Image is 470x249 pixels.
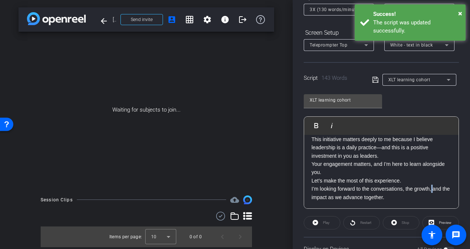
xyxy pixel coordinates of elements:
span: × [458,9,462,18]
div: Waiting for subjects to join... [18,32,274,188]
p: This initiative matters deeply to me because I believe leadership is a daily practice—and this is... [311,135,451,160]
div: Session Clips [41,196,73,204]
mat-icon: cloud_upload [230,195,239,204]
button: Previous page [214,228,231,246]
span: Destinations for your clips [230,195,239,204]
div: Screen Setup [304,27,374,39]
mat-icon: settings [203,15,212,24]
button: Close [458,8,462,19]
span: 3X (130 words/minute) [310,7,360,12]
mat-icon: grid_on [185,15,194,24]
button: Preview [422,216,459,229]
span: White - text in black [390,42,433,48]
input: Title [310,96,376,105]
button: Send invite [120,14,163,25]
span: Send invite [131,17,153,23]
p: Your engagement matters, and I’m here to learn alongside you. [311,160,451,177]
div: The script was updated successfully. [373,18,460,35]
img: app-logo [27,12,86,25]
div: 0 of 0 [190,233,202,241]
span: Preview [439,221,452,225]
button: Next page [231,228,249,246]
div: Success! [373,10,460,18]
mat-icon: account_box [167,15,176,24]
mat-icon: message [452,231,460,239]
span: [PERSON_NAME]: XLT Learning Cohorts [113,12,116,27]
span: Teleprompter Top [310,42,347,48]
div: Script [304,74,362,82]
img: Session clips [243,195,252,204]
mat-icon: logout [238,15,247,24]
span: 143 Words [321,75,347,81]
mat-icon: info [221,15,229,24]
mat-icon: accessibility [428,231,436,239]
p: Let’s make the most of this experience. [311,177,451,185]
div: Items per page: [109,233,142,241]
span: XLT learning cohort [388,77,430,82]
p: I’m looking forward to the conversations, the growth, and the impact as we advance together. [311,185,451,201]
mat-icon: arrow_back [99,17,108,25]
